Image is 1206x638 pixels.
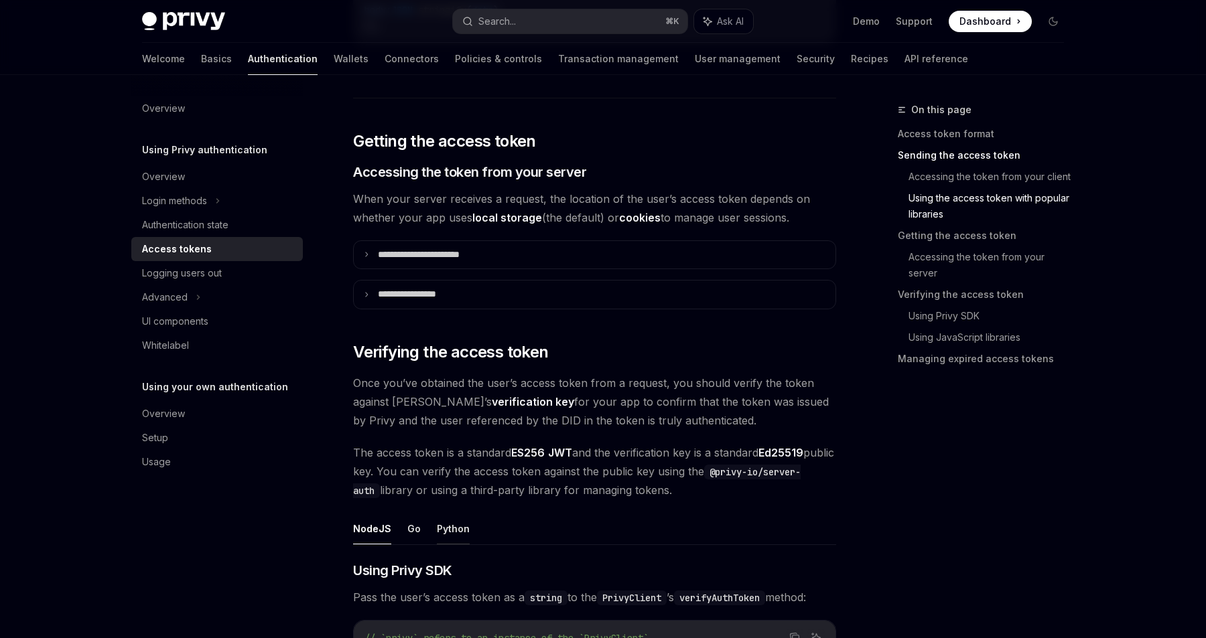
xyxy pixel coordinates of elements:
a: Transaction management [558,43,679,75]
span: Once you’ve obtained the user’s access token from a request, you should verify the token against ... [353,374,836,430]
a: Security [797,43,835,75]
div: Login methods [142,193,207,209]
a: Overview [131,402,303,426]
a: Ed25519 [758,446,803,460]
h5: Using Privy authentication [142,142,267,158]
code: PrivyClient [597,590,667,605]
a: Accessing the token from your client [909,166,1075,187]
a: Whitelabel [131,333,303,357]
img: dark logo [142,12,225,31]
button: Toggle dark mode [1043,11,1064,32]
a: Using JavaScript libraries [909,327,1075,348]
div: Whitelabel [142,337,189,353]
a: ES256 [511,446,545,460]
div: Access tokens [142,241,212,257]
h5: Using your own authentication [142,379,288,395]
strong: verification key [492,395,574,408]
a: Setup [131,426,303,450]
a: Connectors [385,43,439,75]
span: On this page [911,102,972,118]
code: @privy-io/server-auth [353,465,801,498]
button: Ask AI [694,9,753,33]
a: API reference [904,43,968,75]
a: Access tokens [131,237,303,261]
div: Overview [142,406,185,422]
a: Logging users out [131,261,303,285]
div: Usage [142,454,171,470]
button: Python [437,513,470,544]
a: Managing expired access tokens [898,348,1075,370]
span: When your server receives a request, the location of the user’s access token depends on whether y... [353,189,836,227]
a: JWT [548,446,572,460]
a: Getting the access token [898,225,1075,246]
a: UI components [131,309,303,333]
span: ⌘ K [665,16,679,27]
span: Ask AI [717,15,744,28]
a: User management [695,43,781,75]
div: Overview [142,100,185,116]
button: NodeJS [353,513,391,544]
a: Verifying the access token [898,284,1075,305]
span: Getting the access token [353,131,536,152]
strong: local storage [472,211,542,224]
a: Basics [201,43,232,75]
a: Access token format [898,123,1075,145]
div: UI components [142,313,208,329]
div: Overview [142,169,185,185]
div: Setup [142,430,168,446]
span: The access token is a standard and the verification key is a standard public key. You can verify ... [353,443,836,499]
span: Accessing the token from your server [353,163,586,181]
div: Authentication state [142,217,228,233]
a: Dashboard [949,11,1032,32]
div: Logging users out [142,265,222,281]
a: Usage [131,450,303,474]
a: Recipes [851,43,888,75]
a: Support [896,15,933,28]
span: Pass the user’s access token as a to the ’s method: [353,588,836,607]
a: Sending the access token [898,145,1075,166]
a: Authentication [248,43,318,75]
a: Using the access token with popular libraries [909,187,1075,225]
div: Advanced [142,289,188,305]
a: Policies & controls [455,43,542,75]
a: Demo [853,15,880,28]
a: Wallets [334,43,368,75]
strong: cookies [619,211,661,224]
span: Using Privy SDK [353,561,452,580]
a: Overview [131,165,303,189]
span: Verifying the access token [353,341,548,363]
a: Welcome [142,43,185,75]
code: verifyAuthToken [674,590,765,605]
div: Search... [478,13,516,29]
a: Overview [131,96,303,121]
span: Dashboard [959,15,1011,28]
a: Accessing the token from your server [909,246,1075,284]
a: Using Privy SDK [909,305,1075,327]
button: Go [407,513,421,544]
code: string [525,590,567,605]
button: Search...⌘K [453,9,687,33]
a: Authentication state [131,213,303,237]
